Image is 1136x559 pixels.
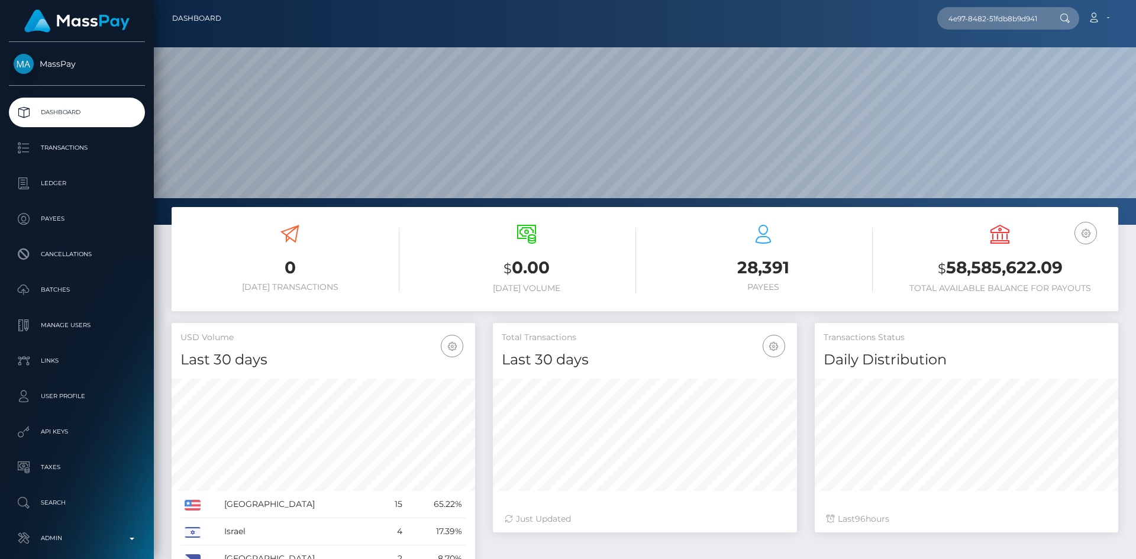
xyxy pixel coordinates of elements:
a: Cancellations [9,240,145,269]
p: Cancellations [14,245,140,263]
p: Batches [14,281,140,299]
td: 15 [380,491,406,518]
td: 4 [380,518,406,545]
h4: Last 30 days [180,350,466,370]
a: Search [9,488,145,518]
small: $ [938,260,946,277]
input: Search... [937,7,1048,30]
p: Admin [14,529,140,547]
a: Batches [9,275,145,305]
a: Links [9,346,145,376]
h5: Transactions Status [824,332,1109,344]
a: API Keys [9,417,145,447]
h4: Daily Distribution [824,350,1109,370]
span: MassPay [9,59,145,69]
h3: 58,585,622.09 [890,256,1109,280]
p: Payees [14,210,140,228]
p: API Keys [14,423,140,441]
a: User Profile [9,382,145,411]
p: Dashboard [14,104,140,121]
span: 96 [855,513,866,524]
a: Taxes [9,453,145,482]
h3: 0.00 [417,256,636,280]
p: User Profile [14,387,140,405]
small: $ [504,260,512,277]
h3: 28,391 [654,256,873,279]
a: Manage Users [9,311,145,340]
h4: Last 30 days [502,350,788,370]
a: Dashboard [9,98,145,127]
h5: USD Volume [180,332,466,344]
h6: [DATE] Volume [417,283,636,293]
p: Links [14,352,140,370]
h5: Total Transactions [502,332,788,344]
a: Payees [9,204,145,234]
img: MassPay [14,54,34,74]
a: Dashboard [172,6,221,31]
a: Admin [9,524,145,553]
div: Just Updated [505,513,785,525]
td: [GEOGRAPHIC_DATA] [220,491,381,518]
p: Taxes [14,458,140,476]
h3: 0 [180,256,399,279]
a: Ledger [9,169,145,198]
img: IL.png [185,527,201,538]
td: Israel [220,518,381,545]
img: MassPay Logo [24,9,130,33]
div: Last hours [827,513,1106,525]
a: Transactions [9,133,145,163]
h6: Payees [654,282,873,292]
h6: [DATE] Transactions [180,282,399,292]
p: Transactions [14,139,140,157]
p: Manage Users [14,316,140,334]
p: Search [14,494,140,512]
h6: Total Available Balance for Payouts [890,283,1109,293]
td: 17.39% [406,518,466,545]
img: US.png [185,500,201,510]
td: 65.22% [406,491,466,518]
p: Ledger [14,175,140,192]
